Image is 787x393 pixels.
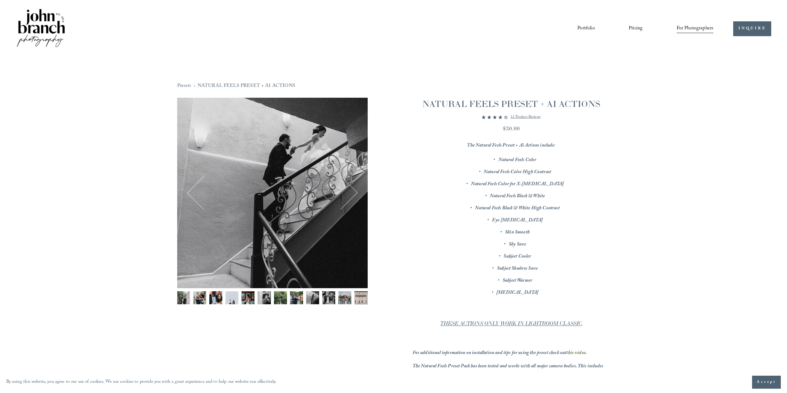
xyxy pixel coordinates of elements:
[177,81,191,91] a: Presets
[677,24,714,33] span: For Photographers
[757,379,776,385] span: Accept
[413,98,610,110] h1: NATURAL FEELS PRESET + AI ACTIONS
[193,291,206,308] button: Image 2 of 12
[209,291,222,308] button: Image 3 of 12
[290,291,303,308] button: Image 8 of 12
[413,349,567,357] em: For additional information on installation and tips for using the preset check out
[338,291,351,308] button: Image 11 of 12
[322,291,335,304] img: FUJ15149.jpg (Copy)
[509,241,526,249] em: Sky Save
[16,8,66,49] img: John Branch IV Photography
[274,291,287,308] button: Image 7 of 12
[177,291,190,304] img: DSCF9013.jpg (Copy)
[209,291,222,304] img: DSCF8972.jpg (Copy)
[505,229,530,237] em: Skin Smooth
[338,291,351,304] img: DSCF8358.jpg (Copy)
[497,265,538,273] em: Subject Shadow Save
[492,216,543,225] em: Eye [MEDICAL_DATA]
[242,291,254,308] button: Image 5 of 12
[258,291,271,308] button: Image 6 of 12
[225,291,238,304] img: FUJ18856 copy.jpg (Copy)
[475,204,559,213] em: Natural Feels Black & White High Contrast
[577,23,595,34] a: Portfolio
[177,291,368,308] div: Gallery thumbnails
[484,168,551,177] em: Natural Feels Color High Contrast
[586,349,587,357] em: .
[566,349,586,357] a: this video
[511,113,541,121] a: 12 product reviews
[467,142,555,150] em: The Natural Feels Preset + Ai Actions include:
[322,291,335,308] button: Image 10 of 12
[189,178,219,208] button: Previous
[677,23,714,34] a: folder dropdown
[629,23,643,34] a: Pricing
[258,291,271,304] img: DSCF9372.jpg (Copy)
[413,362,604,380] em: The Natural Feels Preset Pack has been tested and works with all major camera bodies. This includ...
[306,291,319,308] button: Image 9 of 12
[225,291,238,308] button: Image 4 of 12
[752,376,781,389] button: Accept
[177,291,190,308] button: Image 1 of 12
[354,291,367,308] button: Image 12 of 12
[6,378,277,387] p: By using this website, you agree to our use of cookies. We use cookies to provide you with a grea...
[177,98,368,347] div: Gallery
[498,156,537,164] em: Natural Feels Color
[503,277,532,285] em: Subject Warmer
[496,289,538,297] em: [MEDICAL_DATA]
[242,291,254,304] img: FUJ14832.jpg (Copy)
[413,124,610,133] div: $30.00
[354,291,367,304] img: DSCF7340.jpg (Copy)
[490,192,545,201] em: Natural Feels Black & White
[194,81,195,91] span: ›
[198,81,295,91] a: NATURAL FEELS PRESET + AI ACTIONS
[440,320,582,327] em: THESE ACTIONS ONLY WORK IN LIGHTROOM CLASSIC
[471,180,564,189] em: Natural Feels Color for X-[MEDICAL_DATA]
[733,21,771,36] a: INQUIRE
[503,253,531,261] em: Subject Cooler
[326,178,356,208] button: Next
